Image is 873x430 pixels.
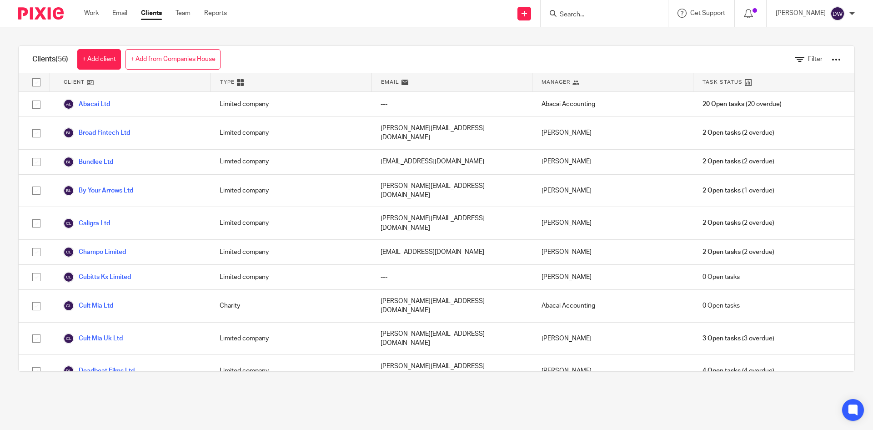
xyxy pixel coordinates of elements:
[204,9,227,18] a: Reports
[211,265,371,289] div: Limited company
[211,323,371,355] div: Limited company
[702,100,744,109] span: 20 Open tasks
[702,128,774,137] span: (2 overdue)
[371,150,532,174] div: [EMAIL_ADDRESS][DOMAIN_NAME]
[532,117,693,149] div: [PERSON_NAME]
[702,157,741,166] span: 2 Open tasks
[63,247,126,258] a: Champo Limited
[63,99,74,110] img: svg%3E
[211,355,371,387] div: Limited company
[702,100,782,109] span: (20 overdue)
[63,218,74,229] img: svg%3E
[702,218,741,228] span: 2 Open tasks
[532,323,693,355] div: [PERSON_NAME]
[702,186,774,195] span: (1 overdue)
[532,240,693,264] div: [PERSON_NAME]
[702,334,741,343] span: 3 Open tasks
[63,272,131,283] a: Cubitts Kx Limited
[532,355,693,387] div: [PERSON_NAME]
[532,175,693,207] div: [PERSON_NAME]
[84,9,99,18] a: Work
[702,248,774,257] span: (2 overdue)
[702,366,774,375] span: (4 overdue)
[542,78,570,86] span: Manager
[63,185,133,196] a: By Your Arrows Ltd
[63,300,74,311] img: svg%3E
[28,74,45,91] input: Select all
[371,92,532,116] div: ---
[77,49,121,70] a: + Add client
[32,55,68,64] h1: Clients
[690,10,725,16] span: Get Support
[371,290,532,322] div: [PERSON_NAME][EMAIL_ADDRESS][DOMAIN_NAME]
[702,366,741,375] span: 4 Open tasks
[702,334,774,343] span: (3 overdue)
[63,157,113,167] a: Bundlee Ltd
[371,207,532,239] div: [PERSON_NAME][EMAIL_ADDRESS][DOMAIN_NAME]
[63,333,74,344] img: svg%3E
[63,185,74,196] img: svg%3E
[63,127,130,138] a: Broad Fintech Ltd
[371,117,532,149] div: [PERSON_NAME][EMAIL_ADDRESS][DOMAIN_NAME]
[211,175,371,207] div: Limited company
[125,49,221,70] a: + Add from Companies House
[63,127,74,138] img: svg%3E
[532,92,693,116] div: Abacai Accounting
[63,157,74,167] img: svg%3E
[702,218,774,228] span: (2 overdue)
[63,99,110,110] a: Abacai Ltd
[211,290,371,322] div: Charity
[112,9,127,18] a: Email
[63,300,113,311] a: Cult Mia Ltd
[702,273,740,282] span: 0 Open tasks
[830,6,845,21] img: svg%3E
[702,186,741,195] span: 2 Open tasks
[776,9,826,18] p: [PERSON_NAME]
[702,78,743,86] span: Task Status
[371,175,532,207] div: [PERSON_NAME][EMAIL_ADDRESS][DOMAIN_NAME]
[63,247,74,258] img: svg%3E
[532,150,693,174] div: [PERSON_NAME]
[63,272,74,283] img: svg%3E
[141,9,162,18] a: Clients
[211,92,371,116] div: Limited company
[381,78,399,86] span: Email
[220,78,235,86] span: Type
[702,248,741,257] span: 2 Open tasks
[63,365,136,376] a: Deadbeat Films Ltd.
[63,333,123,344] a: Cult Mia Uk Ltd
[211,240,371,264] div: Limited company
[63,218,110,229] a: Caligra Ltd
[176,9,191,18] a: Team
[211,207,371,239] div: Limited company
[702,157,774,166] span: (2 overdue)
[64,78,85,86] span: Client
[55,56,68,63] span: (56)
[559,11,641,19] input: Search
[532,207,693,239] div: [PERSON_NAME]
[808,56,823,62] span: Filter
[371,355,532,387] div: [PERSON_NAME][EMAIL_ADDRESS][DOMAIN_NAME]
[211,150,371,174] div: Limited company
[63,365,74,376] img: svg%3E
[532,290,693,322] div: Abacai Accounting
[702,128,741,137] span: 2 Open tasks
[371,240,532,264] div: [EMAIL_ADDRESS][DOMAIN_NAME]
[18,7,64,20] img: Pixie
[702,301,740,310] span: 0 Open tasks
[532,265,693,289] div: [PERSON_NAME]
[371,265,532,289] div: ---
[211,117,371,149] div: Limited company
[371,323,532,355] div: [PERSON_NAME][EMAIL_ADDRESS][DOMAIN_NAME]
